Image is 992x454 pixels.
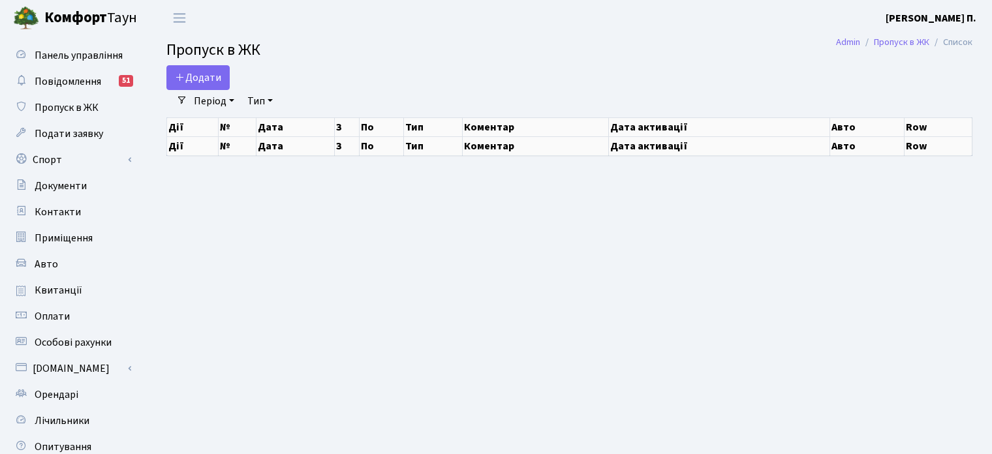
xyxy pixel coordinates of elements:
a: [DOMAIN_NAME] [7,356,137,382]
th: № [219,136,256,155]
a: Спорт [7,147,137,173]
th: З [334,136,359,155]
span: Пропуск в ЖК [35,100,99,115]
a: Пропуск в ЖК [874,35,929,49]
span: Орендарі [35,387,78,402]
span: Повідомлення [35,74,101,89]
button: Переключити навігацію [163,7,196,29]
th: Тип [404,136,463,155]
a: Додати [166,65,230,90]
a: [PERSON_NAME] П. [886,10,976,26]
th: Тип [404,117,463,136]
a: Авто [7,251,137,277]
span: Контакти [35,205,81,219]
span: Подати заявку [35,127,103,141]
th: № [219,117,256,136]
span: Оплати [35,309,70,324]
a: Приміщення [7,225,137,251]
th: По [359,117,403,136]
th: По [359,136,403,155]
a: Повідомлення51 [7,68,137,95]
a: Подати заявку [7,121,137,147]
th: Авто [829,136,905,155]
th: Row [905,136,972,155]
span: Особові рахунки [35,335,112,350]
a: Лічильники [7,408,137,434]
img: logo.png [13,5,39,31]
th: Дата [256,117,334,136]
a: Пропуск в ЖК [7,95,137,121]
span: Приміщення [35,231,93,245]
span: Таун [44,7,137,29]
th: Коментар [463,136,609,155]
a: Оплати [7,303,137,329]
div: 51 [119,75,133,87]
li: Список [929,35,972,50]
th: Дата [256,136,334,155]
span: Додати [175,70,221,85]
span: Опитування [35,440,91,454]
a: Особові рахунки [7,329,137,356]
span: Пропуск в ЖК [166,38,260,61]
th: Row [905,117,972,136]
th: З [334,117,359,136]
span: Документи [35,179,87,193]
th: Авто [829,117,905,136]
a: Орендарі [7,382,137,408]
a: Тип [242,90,278,112]
a: Період [189,90,240,112]
th: Дата активації [609,136,830,155]
th: Коментар [463,117,609,136]
span: Панель управління [35,48,123,63]
span: Авто [35,257,58,271]
a: Документи [7,173,137,199]
nav: breadcrumb [816,29,992,56]
th: Дії [167,117,219,136]
b: [PERSON_NAME] П. [886,11,976,25]
a: Панель управління [7,42,137,68]
b: Комфорт [44,7,107,28]
th: Дата активації [609,117,830,136]
span: Квитанції [35,283,82,297]
a: Квитанції [7,277,137,303]
a: Контакти [7,199,137,225]
span: Лічильники [35,414,89,428]
a: Admin [836,35,860,49]
th: Дії [167,136,219,155]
